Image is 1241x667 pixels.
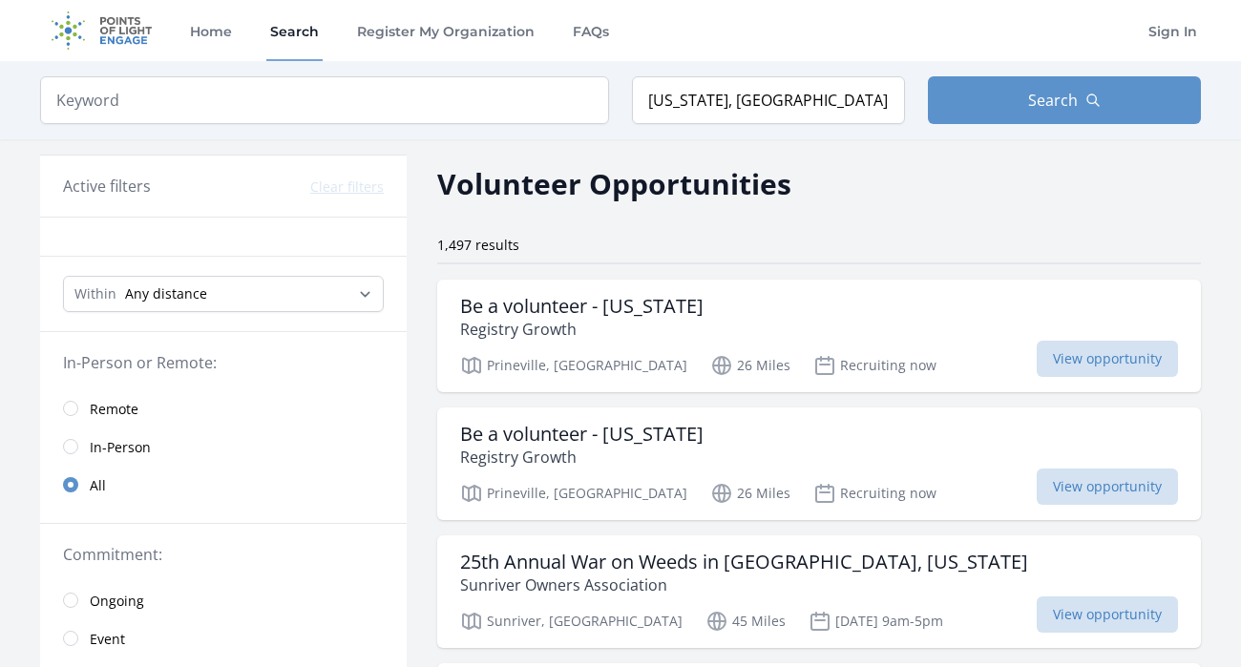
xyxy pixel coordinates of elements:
p: Registry Growth [460,318,704,341]
a: In-Person [40,427,407,466]
p: Prineville, [GEOGRAPHIC_DATA] [460,354,687,377]
span: All [90,476,106,495]
p: Sunriver Owners Association [460,573,1028,596]
p: 45 Miles [705,610,786,633]
span: View opportunity [1037,596,1178,633]
button: Clear filters [310,177,384,197]
p: [DATE] 9am-5pm [809,610,943,633]
p: 26 Miles [710,482,790,505]
span: Ongoing [90,592,144,611]
p: Prineville, [GEOGRAPHIC_DATA] [460,482,687,505]
input: Keyword [40,76,609,124]
p: Registry Growth [460,446,704,469]
span: 1,497 results [437,236,519,254]
span: Search [1028,89,1078,112]
input: Location [632,76,905,124]
a: Event [40,619,407,657]
span: View opportunity [1037,469,1178,505]
h3: 25th Annual War on Weeds in [GEOGRAPHIC_DATA], [US_STATE] [460,551,1028,573]
span: In-Person [90,438,151,457]
legend: In-Person or Remote: [63,351,384,374]
span: Remote [90,400,138,419]
h3: Be a volunteer - [US_STATE] [460,295,704,318]
a: All [40,466,407,504]
select: Search Radius [63,276,384,312]
span: Event [90,630,125,649]
p: 26 Miles [710,354,790,377]
a: Be a volunteer - [US_STATE] Registry Growth Prineville, [GEOGRAPHIC_DATA] 26 Miles Recruiting now... [437,407,1201,520]
p: Recruiting now [813,482,936,505]
h3: Active filters [63,175,151,198]
legend: Commitment: [63,543,384,566]
span: View opportunity [1037,341,1178,377]
a: 25th Annual War on Weeds in [GEOGRAPHIC_DATA], [US_STATE] Sunriver Owners Association Sunriver, [... [437,535,1201,648]
h2: Volunteer Opportunities [437,162,791,205]
a: Ongoing [40,581,407,619]
p: Recruiting now [813,354,936,377]
button: Search [928,76,1201,124]
h3: Be a volunteer - [US_STATE] [460,423,704,446]
a: Remote [40,389,407,427]
p: Sunriver, [GEOGRAPHIC_DATA] [460,610,683,633]
a: Be a volunteer - [US_STATE] Registry Growth Prineville, [GEOGRAPHIC_DATA] 26 Miles Recruiting now... [437,280,1201,392]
